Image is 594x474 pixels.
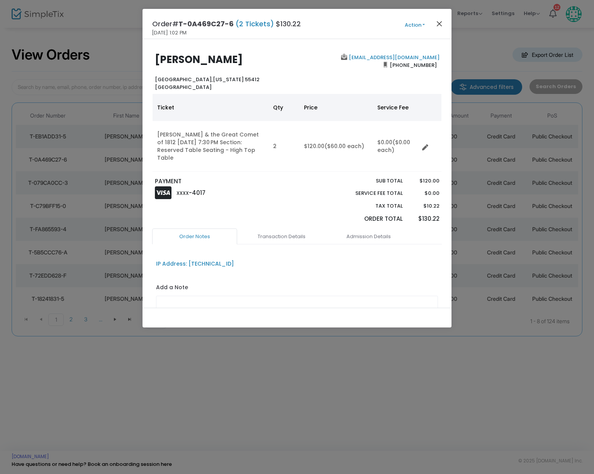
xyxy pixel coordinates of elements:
div: Data table [153,94,441,172]
a: Admission Details [326,228,411,245]
td: $0.00 [373,121,419,172]
h4: Order# $130.22 [152,19,301,29]
p: $0.00 [410,189,439,197]
span: ($60.00 each) [324,142,364,150]
p: $120.00 [410,177,439,185]
td: [PERSON_NAME] & the Great Comet of 1812 [DATE] 7:30 PM Section: Reserved Table Seating - High Top... [153,121,268,172]
p: $10.22 [410,202,439,210]
span: (2 Tickets) [234,19,276,29]
span: ($0.00 each) [377,138,410,154]
span: [DATE] 1:02 PM [152,29,187,37]
span: [GEOGRAPHIC_DATA], [155,76,213,83]
a: Order Notes [152,228,237,245]
p: Sub total [337,177,403,185]
b: [PERSON_NAME] [155,53,243,66]
td: 2 [268,121,299,172]
p: $130.22 [410,215,439,223]
span: -4017 [189,189,205,197]
button: Close [434,19,445,29]
a: [EMAIL_ADDRESS][DOMAIN_NAME] [347,54,440,61]
td: $120.00 [299,121,373,172]
th: Price [299,94,373,121]
a: Transaction Details [239,228,324,245]
p: Service Fee Total [337,189,403,197]
th: Qty [268,94,299,121]
span: T-0A469C27-6 [178,19,234,29]
div: IP Address: [TECHNICAL_ID] [156,260,234,268]
span: [PHONE_NUMBER] [387,59,440,71]
span: XXXX [177,190,189,196]
th: Ticket [153,94,268,121]
p: Order Total [337,215,403,223]
th: Service Fee [373,94,419,121]
p: Tax Total [337,202,403,210]
p: PAYMENT [155,177,294,186]
button: Action [392,21,438,29]
label: Add a Note [156,283,188,293]
b: [US_STATE] 55412 [GEOGRAPHIC_DATA] [155,76,260,91]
